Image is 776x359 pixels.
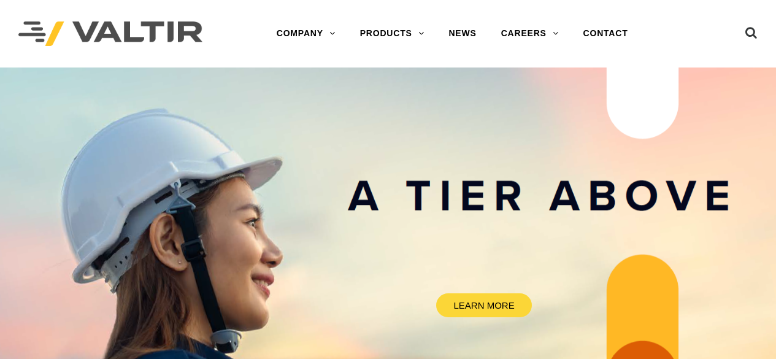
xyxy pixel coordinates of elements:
[18,21,202,47] img: Valtir
[436,293,532,317] a: LEARN MORE
[489,21,571,46] a: CAREERS
[264,21,348,46] a: COMPANY
[348,21,437,46] a: PRODUCTS
[571,21,640,46] a: CONTACT
[436,21,488,46] a: NEWS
